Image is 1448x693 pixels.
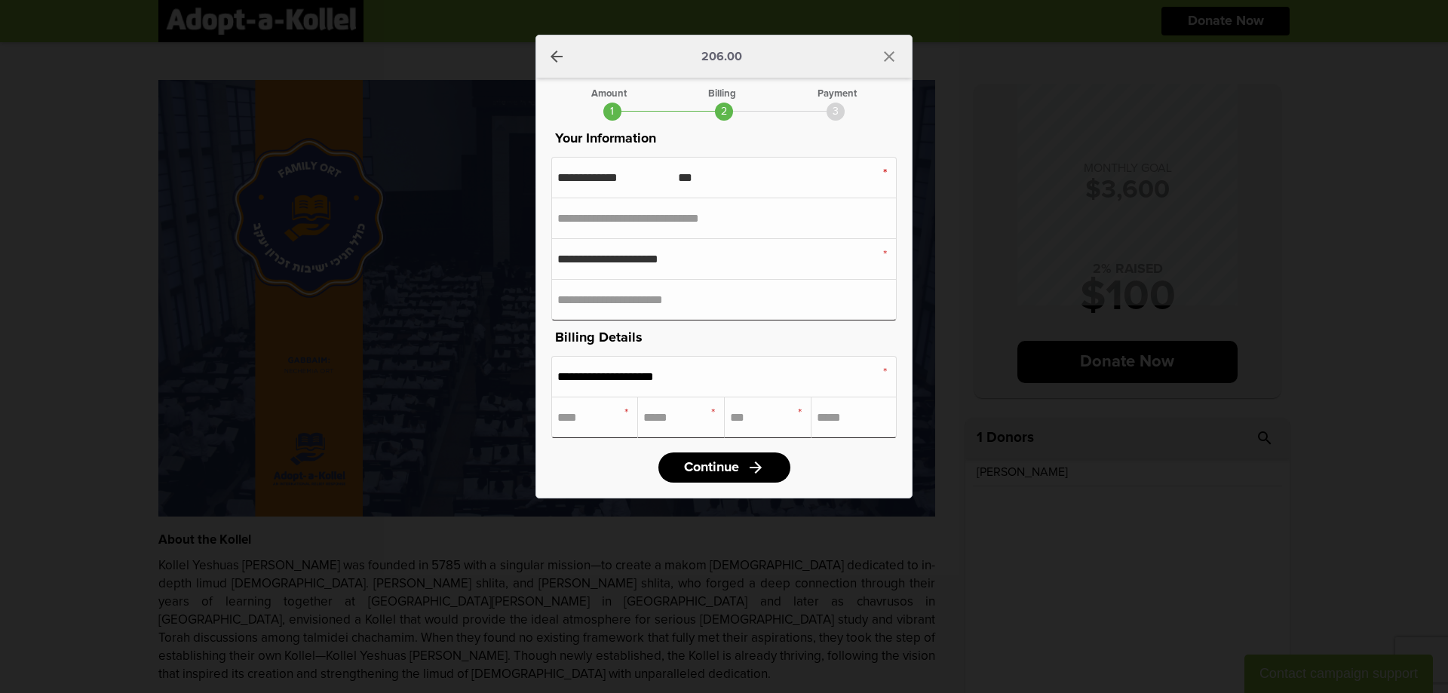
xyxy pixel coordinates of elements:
i: close [880,48,898,66]
p: 206.00 [701,51,742,63]
a: arrow_back [548,48,566,66]
div: Amount [591,89,627,99]
i: arrow_forward [747,458,765,477]
div: 3 [827,103,845,121]
span: Continue [684,461,739,474]
a: Continuearrow_forward [658,452,790,483]
div: Billing [708,89,736,99]
div: 1 [603,103,621,121]
div: Payment [818,89,857,99]
p: Your Information [551,128,897,149]
p: Billing Details [551,327,897,348]
div: 2 [715,103,733,121]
